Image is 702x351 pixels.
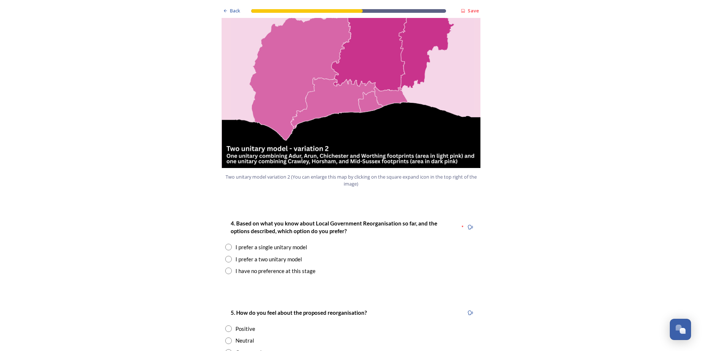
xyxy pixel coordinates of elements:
div: I have no preference at this stage [235,267,316,275]
button: Open Chat [670,319,691,340]
div: Neutral [235,336,254,345]
strong: 5. How do you feel about the proposed reorganisation? [231,309,367,316]
strong: Save [468,7,479,14]
span: Two unitary model variation 2 (You can enlarge this map by clicking on the square expand icon in ... [225,173,477,187]
div: I prefer a single unitary model [235,243,307,251]
span: Back [230,7,240,14]
div: Positive [235,325,255,333]
div: I prefer a two unitary model [235,255,302,264]
strong: 4. Based on what you know about Local Government Reorganisation so far, and the options described... [231,220,438,234]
